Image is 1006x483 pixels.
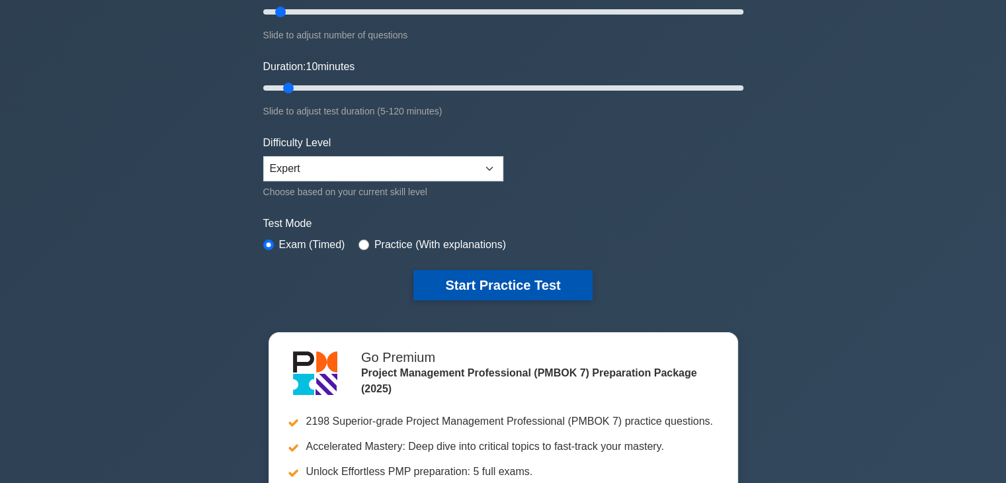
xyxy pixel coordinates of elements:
[279,237,345,253] label: Exam (Timed)
[413,270,592,300] button: Start Practice Test
[263,59,355,75] label: Duration: minutes
[263,135,331,151] label: Difficulty Level
[263,216,743,232] label: Test Mode
[306,61,317,72] span: 10
[374,237,506,253] label: Practice (With explanations)
[263,103,743,119] div: Slide to adjust test duration (5-120 minutes)
[263,184,503,200] div: Choose based on your current skill level
[263,27,743,43] div: Slide to adjust number of questions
